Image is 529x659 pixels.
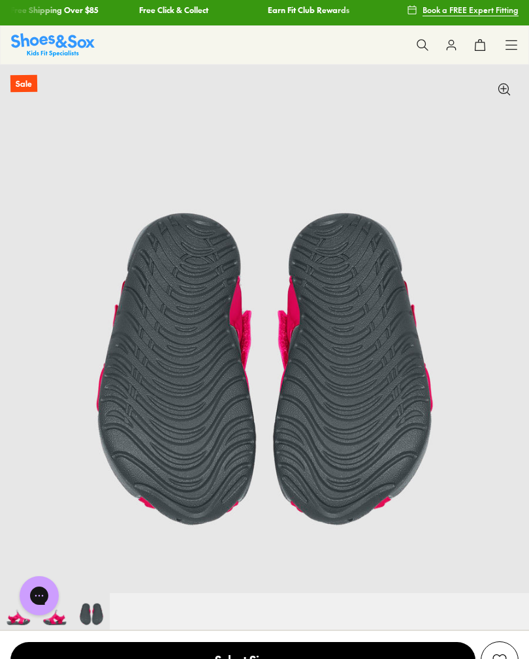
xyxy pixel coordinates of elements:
a: Shoes & Sox [11,33,95,56]
img: 7_1 [73,593,110,630]
img: SNS_Logo_Responsive.svg [11,33,95,56]
p: Sale [10,75,37,93]
iframe: Gorgias live chat messenger [13,572,65,620]
span: Book a FREE Expert Fitting [423,4,519,16]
